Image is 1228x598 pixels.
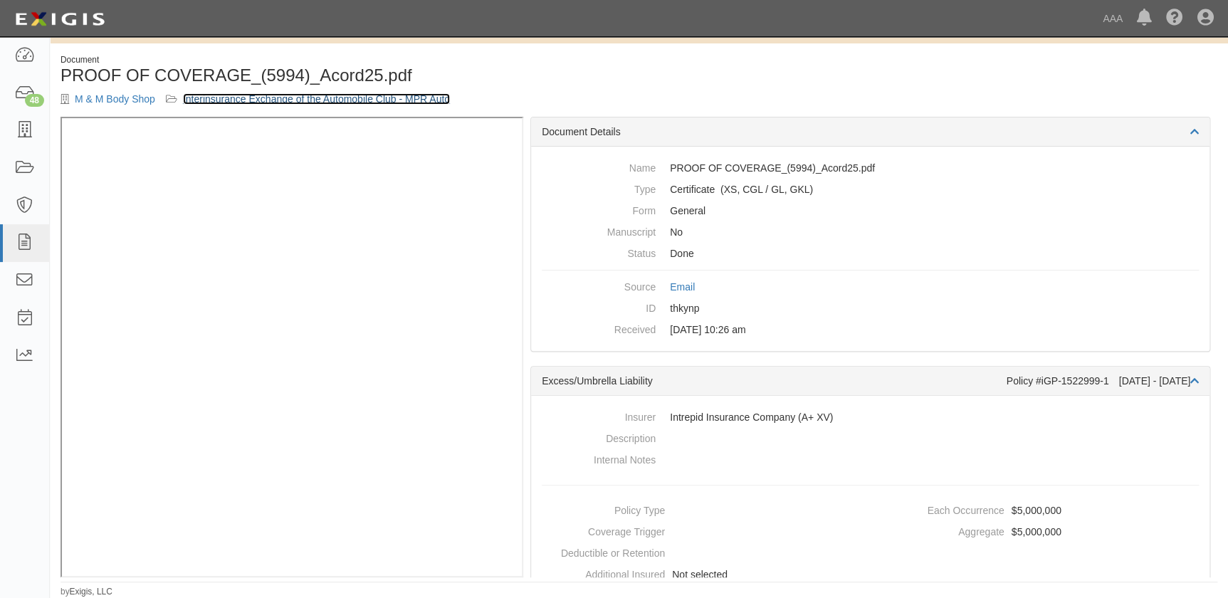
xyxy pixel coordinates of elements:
[542,319,1199,340] dd: [DATE] 10:26 am
[537,564,665,582] dt: Additional Insured
[537,564,865,585] dd: Not selected
[75,93,155,105] a: M & M Body Shop
[537,500,665,518] dt: Policy Type
[542,449,656,467] dt: Internal Notes
[61,586,112,598] small: by
[542,179,656,196] dt: Type
[542,276,656,294] dt: Source
[1096,4,1130,33] a: AAA
[542,200,656,218] dt: Form
[531,117,1209,147] div: Document Details
[1006,374,1199,388] div: Policy #iGP-1522999-1 [DATE] - [DATE]
[70,587,112,597] a: Exigis, LLC
[542,157,1199,179] dd: PROOF OF COVERAGE_(5994)_Acord25.pdf
[542,319,656,337] dt: Received
[537,542,665,560] dt: Deductible or Retention
[183,93,450,105] a: Interinsurance Exchange of the Automobile Club - MPR Auto
[670,281,695,293] a: Email
[537,521,665,539] dt: Coverage Trigger
[61,66,629,85] h1: PROOF OF COVERAGE_(5994)_Acord25.pdf
[25,94,44,107] div: 48
[542,243,656,261] dt: Status
[542,428,656,446] dt: Description
[542,200,1199,221] dd: General
[1166,10,1183,27] i: Help Center - Complianz
[542,374,1006,388] div: Excess/Umbrella Liability
[542,221,1199,243] dd: No
[542,221,656,239] dt: Manuscript
[876,500,1004,518] dt: Each Occurrence
[61,54,629,66] div: Document
[542,298,656,315] dt: ID
[542,406,1199,428] dd: Intrepid Insurance Company (A+ XV)
[876,521,1205,542] dd: $5,000,000
[542,298,1199,319] dd: thkynp
[542,243,1199,264] dd: Done
[542,179,1199,200] dd: Excess/Umbrella Liability Commercial General Liability / Garage Liability Garage Keepers Liability
[542,406,656,424] dt: Insurer
[542,157,656,175] dt: Name
[11,6,109,32] img: logo-5460c22ac91f19d4615b14bd174203de0afe785f0fc80cf4dbbc73dc1793850b.png
[876,521,1004,539] dt: Aggregate
[876,500,1205,521] dd: $5,000,000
